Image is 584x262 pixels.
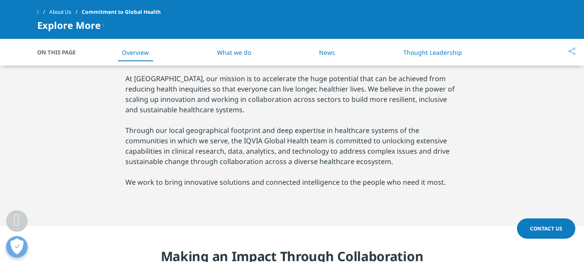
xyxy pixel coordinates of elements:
a: News [319,48,335,57]
span: On This Page [37,48,85,57]
a: Thought Leadership [403,48,462,57]
a: About Us [49,4,82,20]
a: Overview [122,48,149,57]
span: Commitment to Global Health [82,4,161,20]
p: At [GEOGRAPHIC_DATA], our mission is to accelerate the huge potential that can be achieved from r... [125,73,459,115]
a: What we do [217,48,251,57]
span: Explore More [37,20,101,30]
p: We work to bring innovative solutions and connected intelligence to the people who need it most. [125,177,459,187]
span: Contact Us [530,225,562,232]
p: Through our local geographical footprint and deep expertise in healthcare systems of the communit... [125,125,459,167]
button: Open Preferences [6,236,28,258]
a: Contact Us [517,218,575,239]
